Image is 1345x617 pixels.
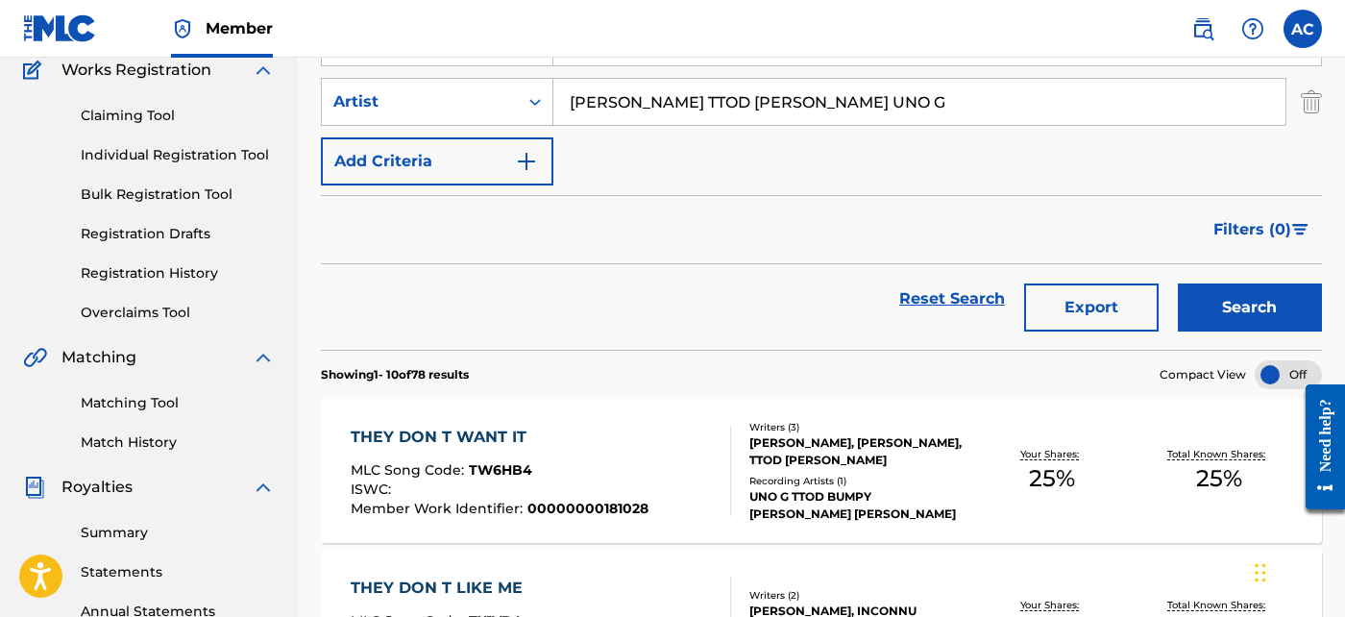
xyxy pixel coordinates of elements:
span: 25 % [1029,461,1075,496]
a: Statements [81,562,275,582]
span: Filters ( 0 ) [1213,218,1291,241]
a: Registration Drafts [81,224,275,244]
a: THEY DON T WANT ITMLC Song Code:TW6HB4ISWC:Member Work Identifier:00000000181028Writers (3)[PERSO... [321,399,1322,543]
p: Showing 1 - 10 of 78 results [321,366,469,383]
button: Export [1024,284,1159,332]
a: Bulk Registration Tool [81,185,275,205]
p: Total Known Shares: [1167,598,1270,612]
a: Overclaims Tool [81,303,275,323]
img: 9d2ae6d4665cec9f34b9.svg [515,150,538,173]
div: Artist [333,90,506,113]
img: expand [252,476,275,499]
img: Works Registration [23,59,48,82]
div: [PERSON_NAME], [PERSON_NAME], TTOD [PERSON_NAME] [749,434,968,469]
img: Matching [23,346,47,369]
img: expand [252,59,275,82]
div: User Menu [1284,10,1322,48]
p: Your Shares: [1020,598,1084,612]
a: Summary [81,523,275,543]
iframe: Chat Widget [1249,525,1345,617]
div: UNO G TTOD BUMPY [PERSON_NAME] [PERSON_NAME] [749,488,968,523]
iframe: Resource Center [1291,369,1345,524]
div: Help [1234,10,1272,48]
img: Top Rightsholder [171,17,194,40]
div: Writers ( 3 ) [749,420,968,434]
img: help [1241,17,1264,40]
img: expand [252,346,275,369]
div: THEY DON T WANT IT [351,426,648,449]
button: Filters (0) [1202,206,1322,254]
button: Add Criteria [321,137,553,185]
span: Royalties [61,476,133,499]
img: Royalties [23,476,46,499]
a: Claiming Tool [81,106,275,126]
button: Search [1178,284,1322,332]
p: Your Shares: [1020,447,1084,461]
div: Writers ( 2 ) [749,588,968,603]
span: Compact View [1160,366,1246,383]
span: Works Registration [61,59,211,82]
div: Recording Artists ( 1 ) [749,474,968,488]
img: search [1191,17,1214,40]
div: Drag [1255,544,1266,602]
span: TW6HB4 [469,461,532,479]
a: Individual Registration Tool [81,145,275,165]
a: Matching Tool [81,393,275,413]
form: Search Form [321,18,1322,350]
div: THEY DON T LIKE ME [351,577,652,600]
img: Delete Criterion [1301,78,1322,126]
a: Match History [81,432,275,453]
span: Member Work Identifier : [351,500,527,517]
span: MLC Song Code : [351,461,469,479]
a: Registration History [81,263,275,284]
img: filter [1292,224,1308,235]
span: 00000000181028 [527,500,648,517]
p: Total Known Shares: [1167,447,1270,461]
span: ISWC : [351,481,396,498]
span: 25 % [1196,461,1242,496]
a: Reset Search [890,278,1015,320]
span: Member [206,17,273,39]
img: MLC Logo [23,14,97,42]
span: Matching [61,346,136,369]
a: Public Search [1184,10,1222,48]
